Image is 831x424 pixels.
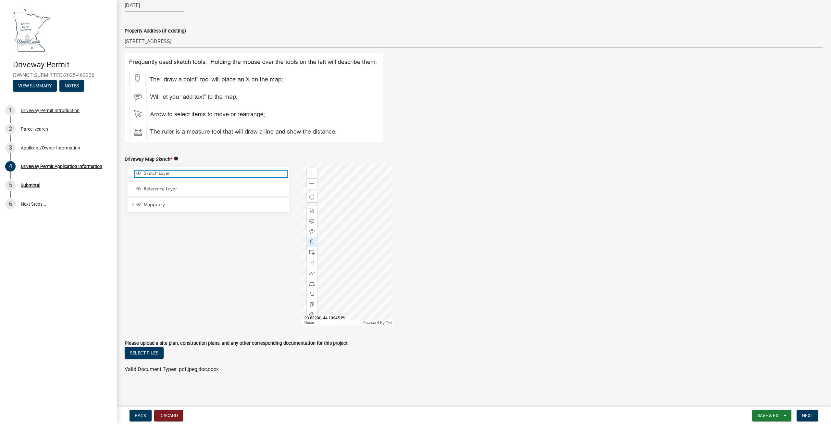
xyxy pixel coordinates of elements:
[5,124,16,134] div: 2
[127,165,290,215] ul: Layer List
[797,410,818,421] button: Next
[5,105,16,116] div: 1
[13,72,104,78] span: DW-NOT SUBMITTED-2025-462236
[130,410,152,421] button: Back
[5,180,16,190] div: 5
[13,80,57,92] button: View Summary
[757,413,782,418] span: Save & Exit
[128,182,289,197] li: Reference Layer
[21,108,80,113] div: Driveway Permit Introduction
[125,53,383,142] img: Map_Tools_0b32b221-e0c5-4879-a73f-7dca31510307.JPG
[59,84,84,89] wm-modal-confirm: Notes
[174,156,178,161] i: info
[13,7,51,53] img: Waseca County, Minnesota
[21,146,80,150] div: Applicant/Owner Information
[307,192,317,202] div: Find my location
[13,84,57,89] wm-modal-confirm: Summary
[5,199,16,209] div: 6
[128,198,289,213] li: Mapproxy
[128,167,289,181] li: Sketch Layer
[125,29,186,33] label: Property Address (if existing)
[752,410,791,421] button: Save & Exit
[135,186,287,193] div: Reference Layer
[125,341,348,346] label: Please upload a site plan, construction plans, and any other corresponding documentation for this...
[21,127,48,131] div: Parcel search
[59,80,84,92] button: Notes
[125,366,219,372] span: Valid Document Types: pdf,jpeg,doc,docx
[21,164,102,169] div: Driveway Permit Application Information
[135,413,146,418] span: Back
[802,413,813,418] span: Next
[13,60,112,70] h4: Driveway Permit
[135,171,287,177] div: Sketch Layer
[142,186,287,192] span: Reference Layer
[142,202,287,208] span: Mapproxy
[125,347,164,359] button: Select files
[125,157,172,162] label: Driveway Map Sketch
[386,321,392,325] a: Esri
[135,202,287,208] div: Mapproxy
[307,168,317,178] div: Zoom in
[362,320,393,326] div: Powered by
[302,320,362,326] div: Maxar
[154,410,183,421] button: Discard
[130,202,135,209] span: Expand
[5,143,16,153] div: 3
[21,183,40,187] div: Submittal
[307,178,317,189] div: Zoom out
[5,161,16,172] div: 4
[142,171,287,176] span: Sketch Layer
